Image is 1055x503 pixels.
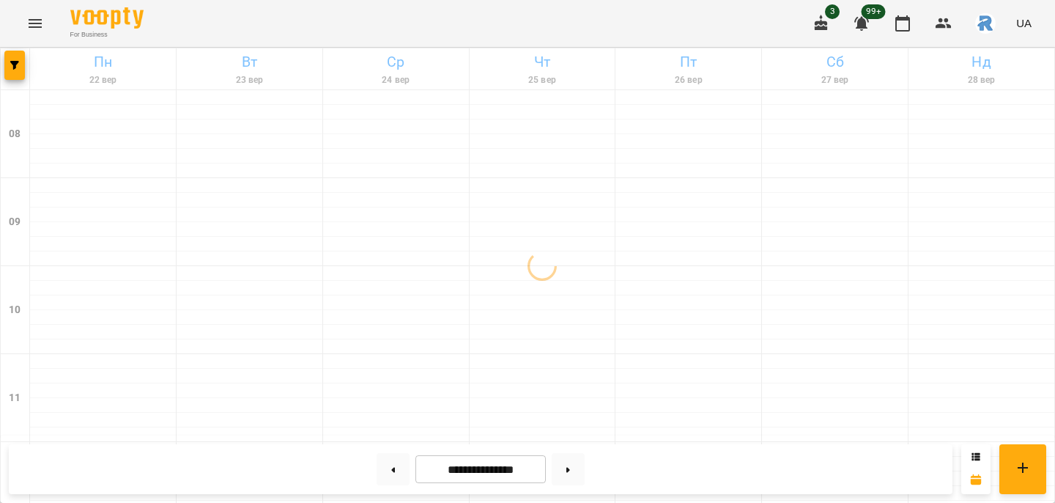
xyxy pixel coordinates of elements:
[179,51,320,73] h6: Вт
[975,13,996,34] img: 4d5b4add5c842939a2da6fce33177f00.jpeg
[70,7,144,29] img: Voopty Logo
[32,73,174,87] h6: 22 вер
[1016,15,1032,31] span: UA
[325,73,467,87] h6: 24 вер
[70,30,144,40] span: For Business
[1010,10,1037,37] button: UA
[764,73,906,87] h6: 27 вер
[472,51,613,73] h6: Чт
[764,51,906,73] h6: Сб
[911,51,1052,73] h6: Нд
[862,4,886,19] span: 99+
[9,126,21,142] h6: 08
[179,73,320,87] h6: 23 вер
[911,73,1052,87] h6: 28 вер
[9,390,21,406] h6: 11
[325,51,467,73] h6: Ср
[9,302,21,318] h6: 10
[825,4,840,19] span: 3
[618,73,759,87] h6: 26 вер
[32,51,174,73] h6: Пн
[9,214,21,230] h6: 09
[618,51,759,73] h6: Пт
[472,73,613,87] h6: 25 вер
[18,6,53,41] button: Menu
